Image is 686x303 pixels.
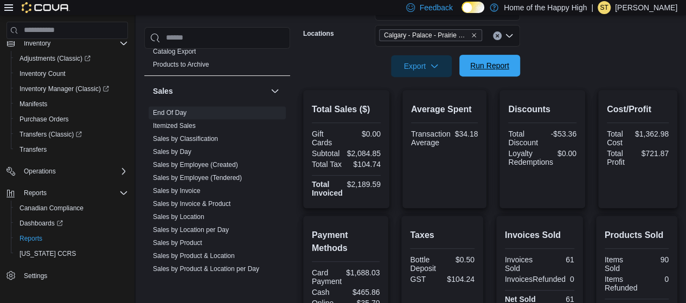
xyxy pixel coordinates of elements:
h2: Products Sold [605,229,669,242]
span: Calgary - Palace - Prairie Records [379,29,482,41]
a: Adjustments (Classic) [15,52,95,65]
span: Purchase Orders [20,115,69,124]
div: $0.00 [557,149,576,158]
div: Total Cost [607,130,631,147]
div: Products [144,45,290,75]
p: [PERSON_NAME] [615,1,677,14]
div: $34.18 [455,130,478,138]
div: Steven Thompson [598,1,611,14]
a: Sales by Employee (Tendered) [153,174,242,182]
span: Adjustments (Classic) [15,52,128,65]
a: Transfers (Classic) [11,127,132,142]
button: Settings [2,268,132,283]
button: Open list of options [505,31,514,40]
a: Itemized Sales [153,122,196,130]
div: Sales [144,106,290,293]
a: [US_STATE] CCRS [15,247,80,260]
div: $104.74 [348,160,381,169]
h2: Average Spent [411,103,478,116]
span: Run Report [470,60,509,71]
div: 0 [642,275,669,283]
span: Dashboards [20,219,63,228]
span: End Of Day [153,108,187,117]
button: Sales [268,85,281,98]
a: Inventory Manager (Classic) [11,81,132,96]
button: Reports [20,186,51,199]
span: Transfers (Classic) [15,128,128,141]
span: Washington CCRS [15,247,128,260]
img: Cova [22,2,70,13]
p: | [591,1,593,14]
span: Inventory Count [20,69,66,78]
div: 0 [570,275,574,283]
button: Transfers [11,142,132,157]
a: Sales by Product & Location per Day [153,265,259,273]
span: Adjustments (Classic) [20,54,91,63]
h3: Sales [153,86,173,96]
button: Clear input [493,31,502,40]
span: Reports [15,232,128,245]
a: Manifests [15,98,52,111]
span: Sales by Invoice [153,186,200,195]
span: Settings [24,272,47,280]
button: Run Report [459,55,520,76]
div: Subtotal [312,149,343,158]
h2: Taxes [410,229,474,242]
a: Reports [15,232,47,245]
span: Sales by Location [153,212,204,221]
div: GST [410,275,440,283]
div: $721.87 [640,149,669,158]
div: Invoices Sold [505,255,537,273]
span: Sales by Employee (Created) [153,160,238,169]
a: Sales by Invoice & Product [153,200,230,208]
span: Transfers [15,143,128,156]
div: $104.24 [445,275,475,283]
a: Transfers (Classic) [15,128,86,141]
span: [US_STATE] CCRS [20,249,76,258]
a: Inventory Manager (Classic) [15,82,113,95]
button: Sales [153,86,266,96]
span: Dark Mode [461,13,462,14]
h2: Payment Methods [312,229,380,255]
button: Inventory [20,37,55,50]
span: Products to Archive [153,60,209,69]
span: Reports [24,189,47,197]
h2: Discounts [508,103,576,116]
a: Products to Archive [153,61,209,68]
span: Operations [24,167,56,176]
a: Canadian Compliance [15,202,88,215]
div: $1,688.03 [346,268,380,277]
button: Operations [20,165,60,178]
span: Reports [20,186,128,199]
span: Sales by Employee (Tendered) [153,173,242,182]
input: Dark Mode [461,2,484,13]
a: Sales by Location [153,213,204,221]
button: [US_STATE] CCRS [11,246,132,261]
div: $1,362.98 [635,130,669,138]
div: Gift Cards [312,130,344,147]
span: Settings [20,269,128,282]
div: Transaction Average [411,130,451,147]
label: Locations [303,29,334,38]
a: Sales by Employee (Created) [153,161,238,169]
span: Sales by Classification [153,134,218,143]
span: Dashboards [15,217,128,230]
div: 61 [542,255,574,264]
span: Operations [20,165,128,178]
button: Inventory Count [11,66,132,81]
div: Card Payment [312,268,342,286]
span: Canadian Compliance [15,202,128,215]
span: Manifests [15,98,128,111]
a: Sales by Product & Location [153,252,235,260]
a: Sales by Day [153,148,191,156]
span: Inventory Manager (Classic) [15,82,128,95]
span: Inventory Count [15,67,128,80]
span: Sales by Product [153,238,202,247]
span: Sales by Day [153,147,191,156]
div: Items Sold [605,255,634,273]
a: Adjustments (Classic) [11,51,132,66]
span: Itemized Sales [153,121,196,130]
a: Dashboards [11,216,132,231]
button: Inventory [2,36,132,51]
